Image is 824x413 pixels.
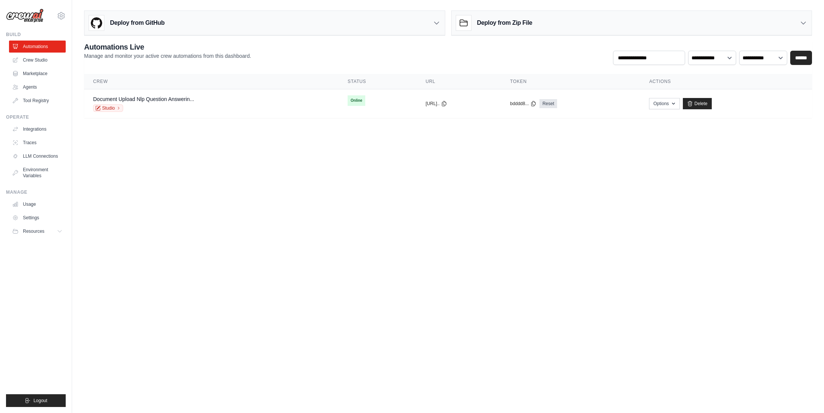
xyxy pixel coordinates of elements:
[110,18,164,27] h3: Deploy from GitHub
[33,398,47,404] span: Logout
[9,198,66,210] a: Usage
[683,98,712,109] a: Delete
[93,96,194,102] a: Document Upload Nlp Question Answerin...
[339,74,417,89] th: Status
[501,74,640,89] th: Token
[9,68,66,80] a: Marketplace
[9,54,66,66] a: Crew Studio
[9,123,66,135] a: Integrations
[6,9,44,23] img: Logo
[9,150,66,162] a: LLM Connections
[640,74,812,89] th: Actions
[9,212,66,224] a: Settings
[6,32,66,38] div: Build
[9,225,66,237] button: Resources
[649,98,679,109] button: Options
[6,189,66,195] div: Manage
[84,42,251,52] h2: Automations Live
[9,81,66,93] a: Agents
[539,99,557,108] a: Reset
[9,137,66,149] a: Traces
[348,95,365,106] span: Online
[510,101,536,107] button: bdddd8...
[84,74,339,89] th: Crew
[417,74,501,89] th: URL
[6,114,66,120] div: Operate
[477,18,532,27] h3: Deploy from Zip File
[84,52,251,60] p: Manage and monitor your active crew automations from this dashboard.
[9,41,66,53] a: Automations
[9,95,66,107] a: Tool Registry
[23,228,44,234] span: Resources
[9,164,66,182] a: Environment Variables
[93,104,123,112] a: Studio
[6,394,66,407] button: Logout
[89,15,104,30] img: GitHub Logo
